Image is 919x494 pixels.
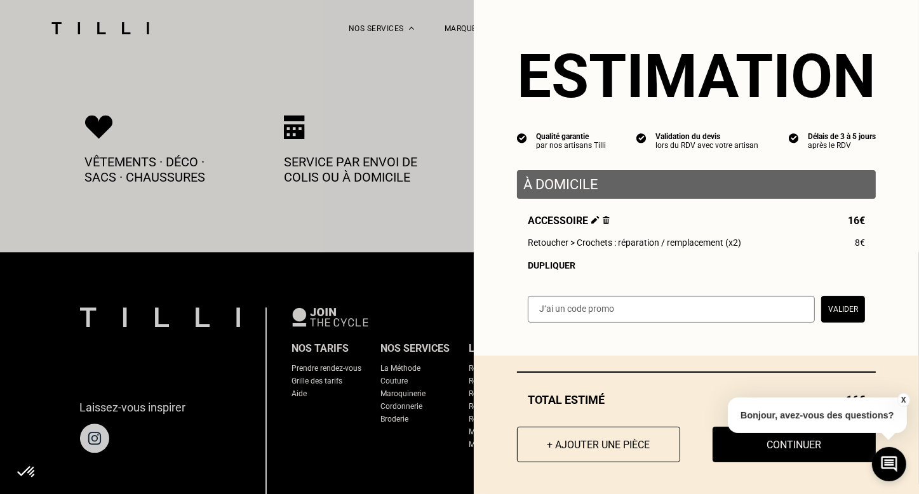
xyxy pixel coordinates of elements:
[528,260,865,270] div: Dupliquer
[848,215,865,227] span: 16€
[591,216,600,224] img: Éditer
[603,216,610,224] img: Supprimer
[528,215,610,227] span: Accessoire
[897,393,909,407] button: X
[808,132,876,141] div: Délais de 3 à 5 jours
[528,296,815,323] input: J‘ai un code promo
[808,141,876,150] div: après le RDV
[517,41,876,112] section: Estimation
[655,132,758,141] div: Validation du devis
[855,237,865,248] span: 8€
[713,427,876,462] button: Continuer
[528,237,741,248] span: Retoucher > Crochets : réparation / remplacement (x2)
[636,132,647,144] img: icon list info
[821,296,865,323] button: Valider
[655,141,758,150] div: lors du RDV avec votre artisan
[536,132,606,141] div: Qualité garantie
[536,141,606,150] div: par nos artisans Tilli
[523,177,869,192] p: À domicile
[517,393,876,406] div: Total estimé
[728,397,907,433] p: Bonjour, avez-vous des questions?
[789,132,799,144] img: icon list info
[517,427,680,462] button: + Ajouter une pièce
[517,132,527,144] img: icon list info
